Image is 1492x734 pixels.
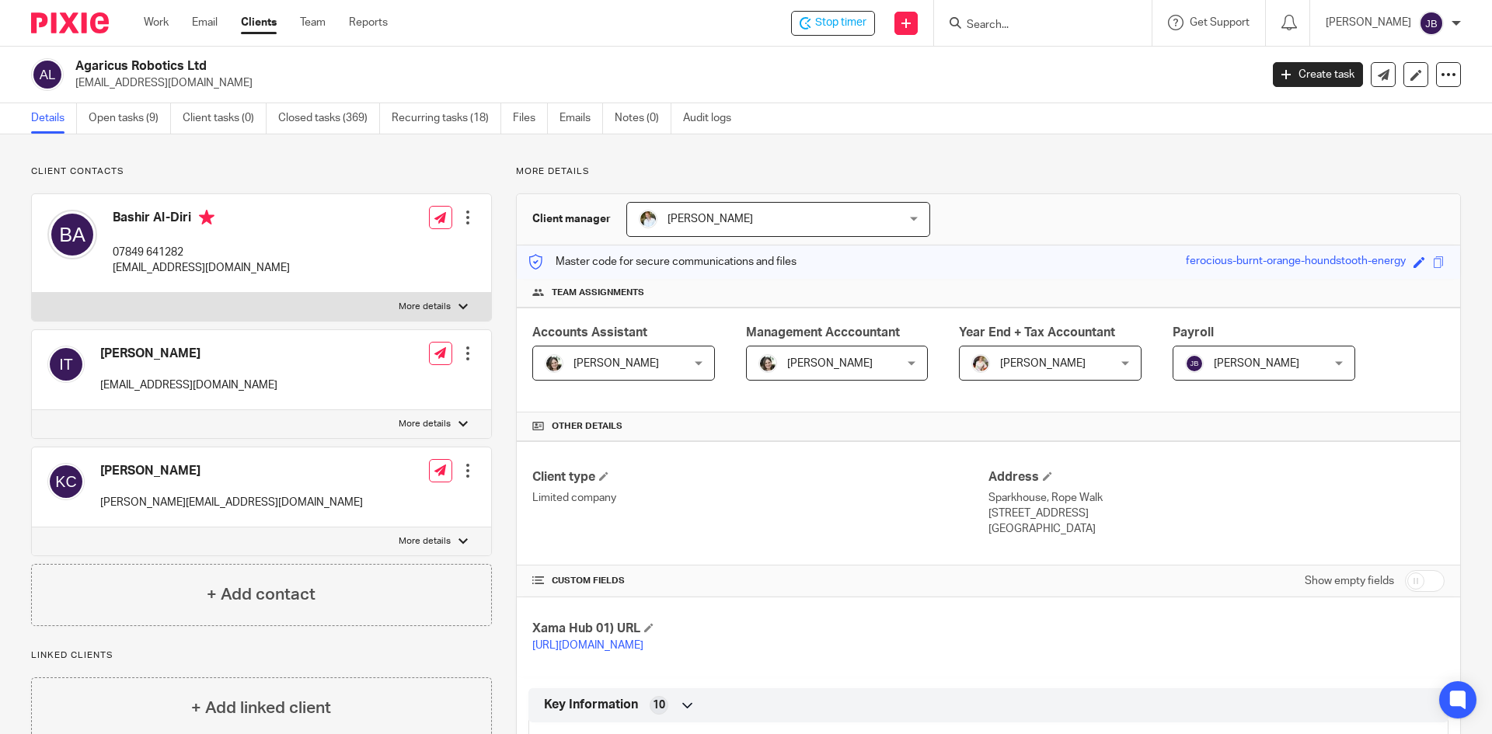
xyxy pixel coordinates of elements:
[192,15,218,30] a: Email
[615,103,671,134] a: Notes (0)
[532,490,988,506] p: Limited company
[1173,326,1214,339] span: Payroll
[573,358,659,369] span: [PERSON_NAME]
[31,12,109,33] img: Pixie
[199,210,214,225] i: Primary
[1419,11,1444,36] img: svg%3E
[559,103,603,134] a: Emails
[144,15,169,30] a: Work
[988,521,1445,537] p: [GEOGRAPHIC_DATA]
[75,58,1015,75] h2: Agaricus Robotics Ltd
[113,260,290,276] p: [EMAIL_ADDRESS][DOMAIN_NAME]
[791,11,875,36] div: Agaricus Robotics Ltd
[31,58,64,91] img: svg%3E
[1214,358,1299,369] span: [PERSON_NAME]
[988,506,1445,521] p: [STREET_ADDRESS]
[191,696,331,720] h4: + Add linked client
[552,287,644,299] span: Team assignments
[532,575,988,587] h4: CUSTOM FIELDS
[31,165,492,178] p: Client contacts
[639,210,657,228] img: sarah-royle.jpg
[1190,17,1250,28] span: Get Support
[100,463,363,479] h4: [PERSON_NAME]
[100,377,277,393] p: [EMAIL_ADDRESS][DOMAIN_NAME]
[532,211,611,227] h3: Client manager
[544,697,638,713] span: Key Information
[746,326,900,339] span: Management Acccountant
[959,326,1115,339] span: Year End + Tax Accountant
[516,165,1461,178] p: More details
[47,210,97,259] img: svg%3E
[528,254,797,270] p: Master code for secure communications and files
[207,583,315,607] h4: + Add contact
[668,214,753,224] span: [PERSON_NAME]
[1273,62,1363,87] a: Create task
[965,19,1105,33] input: Search
[787,358,873,369] span: [PERSON_NAME]
[545,354,563,373] img: barbara-raine-.jpg
[113,245,290,260] p: 07849 641282
[399,301,451,313] p: More details
[241,15,277,30] a: Clients
[349,15,388,30] a: Reports
[683,103,743,134] a: Audit logs
[278,103,380,134] a: Closed tasks (369)
[552,420,622,433] span: Other details
[47,346,85,383] img: svg%3E
[100,495,363,510] p: [PERSON_NAME][EMAIL_ADDRESS][DOMAIN_NAME]
[47,463,85,500] img: svg%3E
[532,326,647,339] span: Accounts Assistant
[653,697,665,713] span: 10
[399,535,451,548] p: More details
[1305,573,1394,589] label: Show empty fields
[100,346,277,362] h4: [PERSON_NAME]
[988,469,1445,485] h4: Address
[31,649,492,662] p: Linked clients
[392,103,501,134] a: Recurring tasks (18)
[31,103,77,134] a: Details
[971,354,990,373] img: Kayleigh%20Henson.jpeg
[988,490,1445,506] p: Sparkhouse, Rope Walk
[1000,358,1086,369] span: [PERSON_NAME]
[300,15,326,30] a: Team
[532,640,643,651] a: [URL][DOMAIN_NAME]
[758,354,777,373] img: barbara-raine-.jpg
[513,103,548,134] a: Files
[532,469,988,485] h4: Client type
[399,418,451,430] p: More details
[815,15,866,31] span: Stop timer
[183,103,267,134] a: Client tasks (0)
[113,210,290,229] h4: Bashir Al-Diri
[1326,15,1411,30] p: [PERSON_NAME]
[1186,253,1406,271] div: ferocious-burnt-orange-houndstooth-energy
[75,75,1250,91] p: [EMAIL_ADDRESS][DOMAIN_NAME]
[89,103,171,134] a: Open tasks (9)
[1185,354,1204,373] img: svg%3E
[532,621,988,637] h4: Xama Hub 01) URL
